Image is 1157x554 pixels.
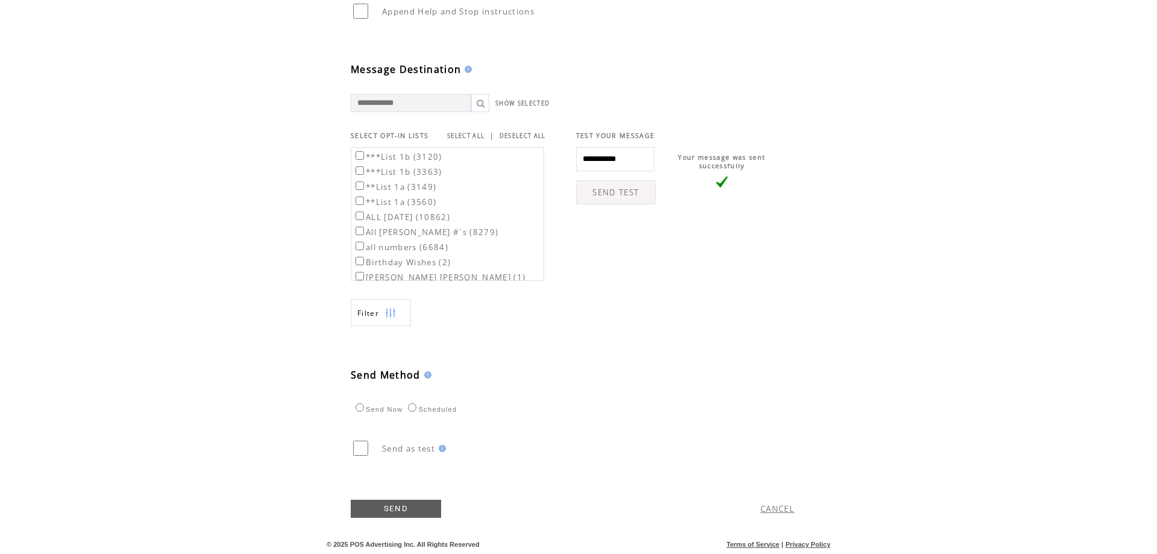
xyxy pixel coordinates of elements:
[353,197,436,207] label: **List 1a (3560)
[356,166,364,175] input: ***List 1b (3363)
[382,6,535,17] span: Append Help and Stop instructions
[353,151,442,162] label: ***List 1b (3120)
[716,176,728,188] img: vLarge.png
[576,180,656,204] a: SEND TEST
[489,130,494,141] span: |
[353,181,436,192] label: **List 1a (3149)
[327,541,480,548] span: © 2025 POS Advertising Inc. All Rights Reserved
[500,132,546,140] a: DESELECT ALL
[351,63,461,76] span: Message Destination
[351,500,441,518] a: SEND
[356,181,364,190] input: **List 1a (3149)
[357,308,379,318] span: Show filters
[356,257,364,265] input: Birthday Wishes (2)
[405,406,457,413] label: Scheduled
[382,443,435,454] span: Send as test
[408,403,416,412] input: Scheduled
[351,131,428,140] span: SELECT OPT-IN LISTS
[353,242,448,253] label: all numbers (6684)
[576,131,655,140] span: TEST YOUR MESSAGE
[782,541,783,548] span: |
[435,445,446,452] img: help.gif
[356,272,364,280] input: [PERSON_NAME] [PERSON_NAME] (1)
[353,257,451,268] label: Birthday Wishes (2)
[385,300,396,327] img: filters.png
[356,197,364,205] input: **List 1a (3560)
[356,212,364,220] input: ALL [DATE] (10862)
[785,541,830,548] a: Privacy Policy
[421,371,431,379] img: help.gif
[351,368,421,382] span: Send Method
[356,151,364,160] input: ***List 1b (3120)
[353,227,498,238] label: All [PERSON_NAME] #`s (8279)
[353,212,450,222] label: ALL [DATE] (10862)
[447,132,484,140] a: SELECT ALL
[727,541,780,548] a: Terms of Service
[495,99,550,107] a: SHOW SELECTED
[356,403,364,412] input: Send Now
[356,227,364,235] input: All [PERSON_NAME] #`s (8279)
[351,299,411,326] a: Filter
[760,503,794,514] a: CANCEL
[353,166,442,177] label: ***List 1b (3363)
[356,242,364,250] input: all numbers (6684)
[353,272,525,283] label: [PERSON_NAME] [PERSON_NAME] (1)
[678,153,765,170] span: Your message was sent successfully
[353,406,403,413] label: Send Now
[461,66,472,73] img: help.gif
